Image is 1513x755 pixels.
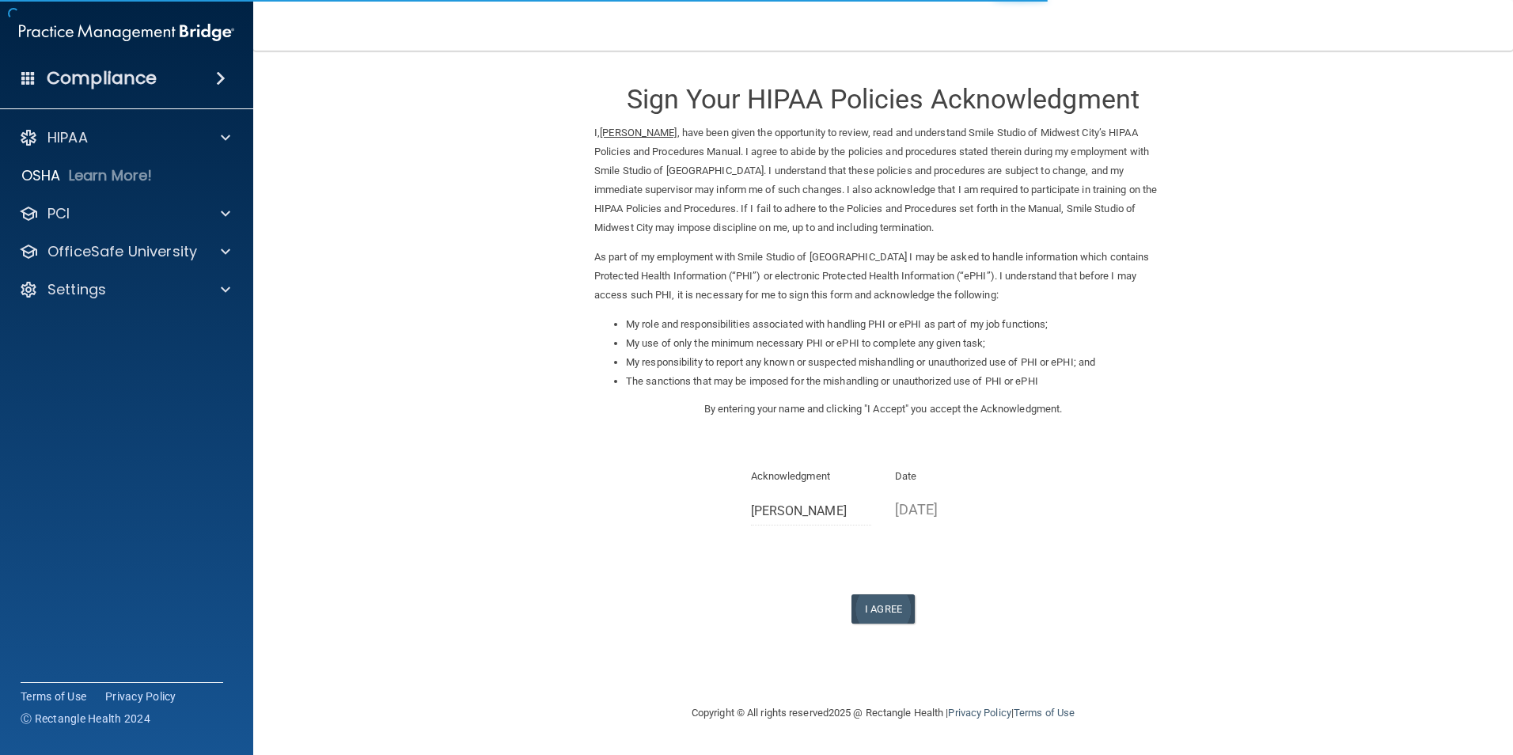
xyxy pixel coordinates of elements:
[47,204,70,223] p: PCI
[19,128,230,147] a: HIPAA
[751,496,872,525] input: Full Name
[626,334,1172,353] li: My use of only the minimum necessary PHI or ePHI to complete any given task;
[594,248,1172,305] p: As part of my employment with Smile Studio of [GEOGRAPHIC_DATA] I may be asked to handle informat...
[47,280,106,299] p: Settings
[626,315,1172,334] li: My role and responsibilities associated with handling PHI or ePHI as part of my job functions;
[47,242,197,261] p: OfficeSafe University
[594,85,1172,114] h3: Sign Your HIPAA Policies Acknowledgment
[21,166,61,185] p: OSHA
[626,353,1172,372] li: My responsibility to report any known or suspected mishandling or unauthorized use of PHI or ePHI...
[69,166,153,185] p: Learn More!
[19,242,230,261] a: OfficeSafe University
[21,711,150,727] span: Ⓒ Rectangle Health 2024
[594,688,1172,738] div: Copyright © All rights reserved 2025 @ Rectangle Health | |
[19,204,230,223] a: PCI
[47,67,157,89] h4: Compliance
[751,467,872,486] p: Acknowledgment
[948,707,1011,719] a: Privacy Policy
[105,689,176,704] a: Privacy Policy
[851,594,915,624] button: I Agree
[1014,707,1075,719] a: Terms of Use
[626,372,1172,391] li: The sanctions that may be imposed for the mishandling or unauthorized use of PHI or ePHI
[594,123,1172,237] p: I, , have been given the opportunity to review, read and understand Smile Studio of Midwest City’...
[895,467,1016,486] p: Date
[895,496,1016,522] p: [DATE]
[19,280,230,299] a: Settings
[600,127,677,138] ins: [PERSON_NAME]
[21,689,86,704] a: Terms of Use
[47,128,88,147] p: HIPAA
[19,17,234,48] img: PMB logo
[594,400,1172,419] p: By entering your name and clicking "I Accept" you accept the Acknowledgment.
